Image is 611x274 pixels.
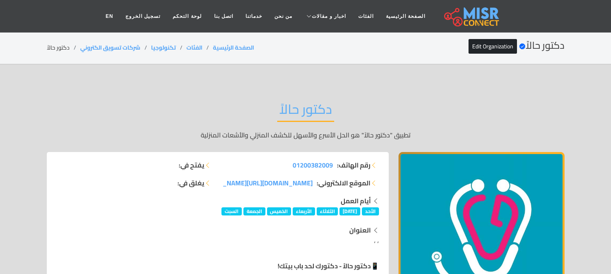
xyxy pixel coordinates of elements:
[293,160,333,170] a: 01200382009
[196,177,313,189] span: [DOMAIN_NAME][URL][PERSON_NAME]
[239,9,268,24] a: خدماتنا
[349,224,371,236] strong: العنوان
[186,42,202,53] a: الفئات
[47,130,565,140] p: تطبيق "دكتور حالاً" هو الحل الأسرع والأسهل للكشف المنزلي والأشعات المنزلية
[47,43,80,52] li: دكتور حالاً
[166,9,208,24] a: لوحة التحكم
[469,39,517,54] a: Edit Organization
[444,6,499,26] img: main.misr_connect
[339,207,360,215] span: [DATE]
[99,9,119,24] a: EN
[268,9,298,24] a: من نحن
[341,195,371,207] strong: أيام العمل
[317,178,370,188] strong: الموقع الالكتروني:
[196,178,313,188] a: [DOMAIN_NAME][URL][PERSON_NAME]
[380,9,431,24] a: الصفحة الرئيسية
[374,234,379,246] span: , ,
[151,42,176,53] a: تكنولوجيا
[362,207,379,215] span: الأحد
[293,159,333,171] span: 01200382009
[519,43,526,50] svg: Verified account
[469,40,565,52] h2: دكتور حالاً
[179,160,204,170] strong: يفتح في:
[298,9,352,24] a: اخبار و مقالات
[243,207,265,215] span: الجمعة
[119,9,166,24] a: تسجيل الخروج
[213,42,254,53] a: الصفحة الرئيسية
[277,101,334,122] h2: دكتور حالاً
[177,178,204,188] strong: يغلق في:
[278,260,371,272] strong: دكتور حالاً - دكتورك لحد باب بيتك!
[57,261,379,271] p: 📱
[293,207,315,215] span: الأربعاء
[352,9,380,24] a: الفئات
[80,42,140,53] a: شركات تسويق الكتروني
[317,207,338,215] span: الثلاثاء
[221,207,242,215] span: السبت
[337,160,370,170] strong: رقم الهاتف:
[208,9,239,24] a: اتصل بنا
[312,13,346,20] span: اخبار و مقالات
[267,207,291,215] span: الخميس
